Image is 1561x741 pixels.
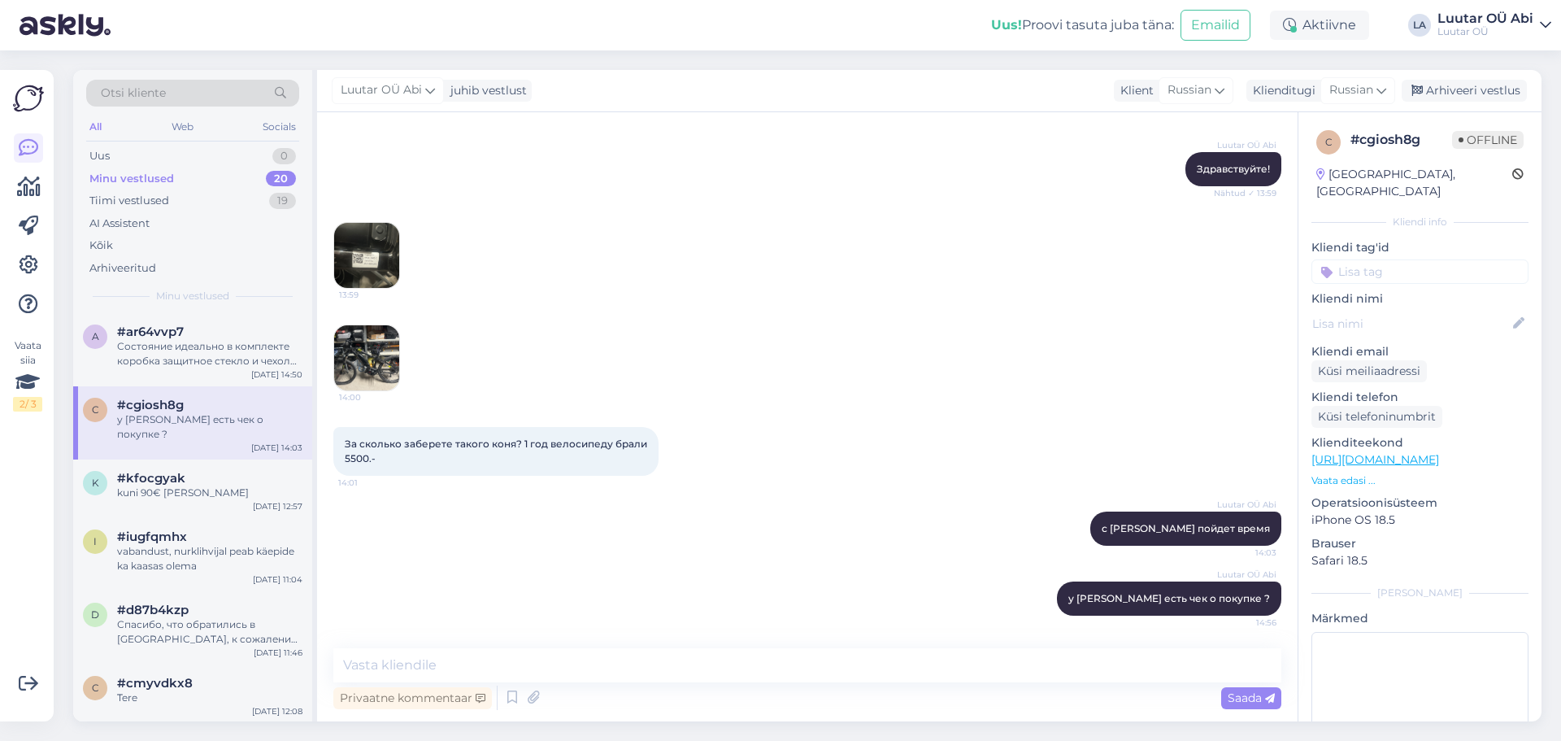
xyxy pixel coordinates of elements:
span: Luutar OÜ Abi [1215,499,1276,511]
b: Uus! [991,17,1022,33]
div: [PERSON_NAME] [1311,586,1528,600]
span: Russian [1167,81,1211,99]
div: Arhiveeri vestlus [1402,80,1527,102]
input: Lisa tag [1311,259,1528,284]
div: # cgiosh8g [1350,130,1452,150]
span: #ar64vvp7 [117,325,184,339]
div: [DATE] 12:08 [252,705,302,717]
p: Operatsioonisüsteem [1311,495,1528,512]
button: Emailid [1181,10,1250,41]
span: c [92,403,99,416]
div: у [PERSON_NAME] есть чек о покупке ? [117,412,302,442]
p: Brauser [1311,535,1528,552]
div: Klienditugi [1246,82,1315,99]
span: Здравствуйте! [1197,163,1270,175]
div: Minu vestlused [89,171,174,187]
img: Attachment [334,325,399,390]
span: 14:56 [1215,617,1276,629]
p: Klienditeekond [1311,434,1528,451]
div: Küsi telefoninumbrit [1311,406,1442,428]
p: Märkmed [1311,610,1528,627]
span: #d87b4kzp [117,603,189,617]
div: Tere [117,691,302,705]
span: a [92,330,99,342]
span: c [1325,136,1333,148]
span: k [92,477,99,489]
span: d [91,608,99,621]
div: kuni 90€ [PERSON_NAME] [117,486,302,500]
input: Lisa nimi [1312,315,1510,333]
div: Web [168,116,197,137]
p: Kliendi nimi [1311,290,1528,307]
a: Luutar OÜ AbiLuutar OÜ [1437,12,1551,38]
div: Luutar OÜ Abi [1437,12,1533,25]
div: Vaata siia [13,338,42,412]
div: [DATE] 12:57 [253,500,302,512]
span: Minu vestlused [156,289,229,303]
span: Offline [1452,131,1524,149]
p: Kliendi email [1311,343,1528,360]
span: #cgiosh8g [117,398,184,412]
div: Состояние идеально в комплекте коробка защитное стекло и чехол 8гб 128гб и провот [117,339,302,368]
span: #kfocgyak [117,471,185,486]
div: Arhiveeritud [89,260,156,277]
div: 0 [272,148,296,164]
div: Luutar OÜ [1437,25,1533,38]
div: 2 / 3 [13,397,42,412]
span: Nähtud ✓ 13:59 [1214,187,1276,199]
span: Saada [1228,691,1275,705]
span: 14:03 [1215,547,1276,559]
span: #iugfqmhx [117,530,187,544]
span: Otsi kliente [101,85,166,102]
div: LA [1408,14,1431,37]
a: [URL][DOMAIN_NAME] [1311,452,1439,467]
span: Luutar OÜ Abi [1215,139,1276,151]
div: Proovi tasuta juba täna: [991,15,1174,35]
p: Safari 18.5 [1311,552,1528,569]
div: 19 [269,193,296,209]
div: Tiimi vestlused [89,193,169,209]
span: Luutar OÜ Abi [341,81,422,99]
span: у [PERSON_NAME] есть чек о покупке ? [1068,592,1270,604]
div: [GEOGRAPHIC_DATA], [GEOGRAPHIC_DATA] [1316,166,1512,200]
div: [DATE] 11:04 [253,573,302,586]
div: [DATE] 14:03 [251,442,302,454]
span: Luutar OÜ Abi [1215,569,1276,581]
span: 14:00 [339,391,400,403]
p: Kliendi tag'id [1311,239,1528,256]
div: Kõik [89,238,113,254]
div: Aktiivne [1270,11,1369,40]
div: [DATE] 14:50 [251,368,302,381]
span: c [92,682,99,694]
div: 20 [266,171,296,187]
span: i [93,535,97,547]
div: Klient [1114,82,1154,99]
span: 14:01 [338,477,399,489]
p: iPhone OS 18.5 [1311,512,1528,529]
span: 13:59 [339,289,400,301]
div: Küsi meiliaadressi [1311,360,1427,382]
span: с [PERSON_NAME] пойдет время [1102,522,1270,534]
div: juhib vestlust [444,82,527,99]
div: All [86,116,105,137]
span: Russian [1329,81,1373,99]
div: vabandust, nurklihvijal peab käepide ka kaasas olema [117,544,302,573]
div: Privaatne kommentaar [333,687,492,709]
div: AI Assistent [89,216,150,232]
span: За сколько заберете такого коня? 1 год велосипеду брали 5500.- [345,438,650,464]
div: Uus [89,148,110,164]
span: #cmyvdkx8 [117,676,193,691]
p: Kliendi telefon [1311,389,1528,406]
div: [DATE] 11:46 [254,647,302,659]
div: Спасибо, что обратились в [GEOGRAPHIC_DATA], к сожалению мы не можем купить или взять в залог это... [117,617,302,647]
img: Attachment [334,223,399,288]
div: Kliendi info [1311,215,1528,229]
p: Vaata edasi ... [1311,473,1528,488]
img: Askly Logo [13,83,44,114]
div: Socials [259,116,299,137]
